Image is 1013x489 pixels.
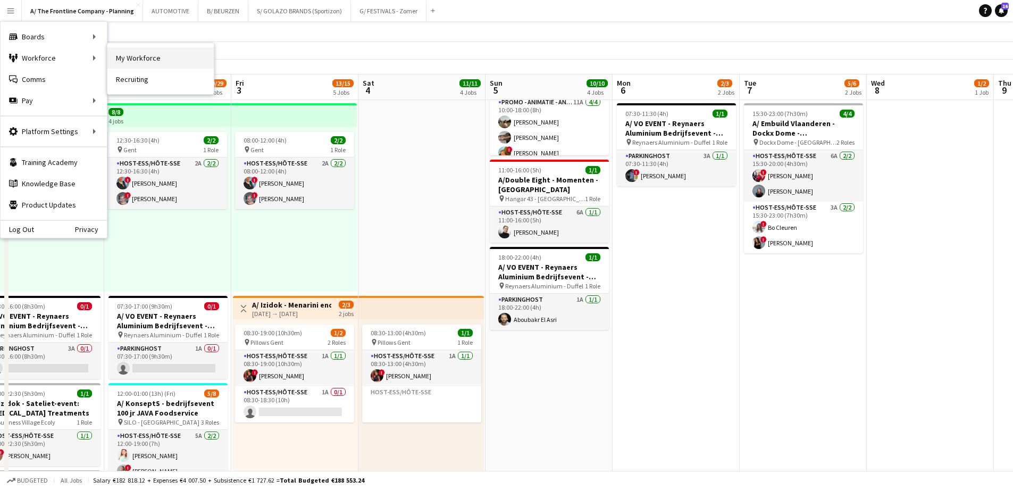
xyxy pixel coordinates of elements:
[713,110,727,118] span: 1/1
[77,331,92,339] span: 1 Role
[632,138,710,146] span: Reynaers Aluminium - Duffel
[362,386,481,422] app-card-role-placeholder: Host-ess/Hôte-sse
[869,84,885,96] span: 8
[742,84,756,96] span: 7
[244,329,302,337] span: 08:30-19:00 (10h30m)
[108,116,123,125] div: 4 jobs
[363,78,374,88] span: Sat
[235,386,354,422] app-card-role: Host-ess/Hôte-sse1A0/108:30-18:30 (10h)
[328,338,346,346] span: 2 Roles
[205,79,227,87] span: 20/29
[330,146,346,154] span: 1 Role
[1,225,34,234] a: Log Out
[840,110,855,118] span: 4/4
[252,192,258,198] span: !
[587,88,607,96] div: 4 Jobs
[617,78,631,88] span: Mon
[361,84,374,96] span: 4
[490,262,609,281] h3: A/ VO EVENT - Reynaers Aluminium Bedrijfsevent - PARKING LEVERANCIERS - 29/09 tem 06/10
[143,1,198,21] button: AUTOMOTIVE
[490,96,609,179] app-card-role: Promo - Animatie - Animation11A4/410:00-18:00 (8h)[PERSON_NAME][PERSON_NAME]![PERSON_NAME]
[997,84,1011,96] span: 9
[17,477,48,484] span: Budgeted
[204,331,219,339] span: 1 Role
[123,146,137,154] span: Gent
[760,169,767,176] span: !
[124,331,202,339] span: Reynaers Aluminium - Duffel
[108,311,228,330] h3: A/ VO EVENT - Reynaers Aluminium Bedrijfsevent - PARKING LEVERANCIERS - 29/09 tem 06/10
[488,84,503,96] span: 5
[712,138,727,146] span: 1 Role
[845,88,861,96] div: 2 Jobs
[250,146,264,154] span: Gent
[280,476,364,484] span: Total Budgeted €188 553.24
[235,132,354,209] app-job-card: 08:00-12:00 (4h)2/2 Gent1 RoleHost-ess/Hôte-sse2A2/208:00-12:00 (4h)![PERSON_NAME]![PERSON_NAME]
[77,418,92,426] span: 1 Role
[490,247,609,330] div: 18:00-22:00 (4h)1/1A/ VO EVENT - Reynaers Aluminium Bedrijfsevent - PARKING LEVERANCIERS - 29/09 ...
[124,192,131,198] span: !
[108,343,228,379] app-card-role: Parkinghost1A0/107:30-17:00 (9h30m)
[1,26,107,47] div: Boards
[625,110,668,118] span: 07:30-11:30 (4h)
[490,160,609,243] app-job-card: 11:00-16:00 (5h)1/1A/Double Eight - Momenten - [GEOGRAPHIC_DATA] Hangar 43 - [GEOGRAPHIC_DATA]1 R...
[615,84,631,96] span: 6
[760,236,767,243] span: !
[124,177,131,183] span: !
[108,108,123,116] span: 8/8
[235,350,354,386] app-card-role: Host-ess/Hôte-sse1A1/108:30-19:00 (10h30m)![PERSON_NAME]
[717,79,732,87] span: 2/3
[204,389,219,397] span: 5/8
[1,90,107,111] div: Pay
[77,302,92,310] span: 0/1
[362,350,481,386] app-card-role: Host-ess/Hôte-sse1A1/108:30-13:00 (4h30m)![PERSON_NAME]
[505,195,585,203] span: Hangar 43 - [GEOGRAPHIC_DATA]
[331,136,346,144] span: 2/2
[995,4,1008,17] a: 16
[998,78,1011,88] span: Thu
[617,150,736,186] app-card-role: Parkinghost3A1/107:30-11:30 (4h)![PERSON_NAME]
[759,138,836,146] span: Dockx Dome - [GEOGRAPHIC_DATA]
[75,225,107,234] a: Privacy
[744,78,756,88] span: Tue
[339,309,354,318] div: 2 jobs
[490,78,503,88] span: Sun
[22,1,143,21] button: A/ The Frontline Company - Planning
[378,338,411,346] span: Pillows Gent
[1,173,107,194] a: Knowledge Base
[506,146,513,153] span: !
[633,169,640,176] span: !
[457,338,473,346] span: 1 Role
[339,301,354,309] span: 2/3
[244,136,287,144] span: 08:00-12:00 (4h)
[204,136,219,144] span: 2/2
[116,136,160,144] span: 12:30-16:30 (4h)
[1,121,107,142] div: Platform Settings
[108,296,228,379] div: 07:30-17:00 (9h30m)0/1A/ VO EVENT - Reynaers Aluminium Bedrijfsevent - PARKING LEVERANCIERS - 29/...
[1,47,107,69] div: Workforce
[379,369,385,376] span: !
[459,79,481,87] span: 11/11
[458,329,473,337] span: 1/1
[248,1,351,21] button: S/ GOLAZO BRANDS (Sportizon)
[236,78,244,88] span: Fri
[744,103,863,253] app-job-card: 15:30-23:00 (7h30m)4/4A/ Embuild Vlaanderen - Dockx Dome - [GEOGRAPHIC_DATA] Dockx Dome - [GEOGRA...
[585,195,600,203] span: 1 Role
[117,389,175,397] span: 12:00-01:00 (13h) (Fri)
[460,88,480,96] div: 4 Jobs
[744,150,863,202] app-card-role: Host-ess/Hôte-sse6A2/215:30-20:00 (4h30m)![PERSON_NAME][PERSON_NAME]
[617,103,736,186] app-job-card: 07:30-11:30 (4h)1/1A/ VO EVENT - Reynaers Aluminium Bedrijfsevent - PARKING LEVERANCIERS - 29/09 ...
[252,310,331,318] div: [DATE] → [DATE]
[198,1,248,21] button: B/ BEURZEN
[744,202,863,253] app-card-role: Host-ess/Hôte-sse3A2/215:30-23:00 (7h30m)!Bo Cleuren![PERSON_NAME]
[585,166,600,174] span: 1/1
[490,175,609,194] h3: A/Double Eight - Momenten - [GEOGRAPHIC_DATA]
[362,325,481,422] app-job-card: 08:30-13:00 (4h30m)1/1 Pillows Gent1 RoleHost-ess/Hôte-sse1A1/108:30-13:00 (4h30m)![PERSON_NAME]H...
[235,325,354,422] div: 08:30-19:00 (10h30m)1/2 Pillows Gent2 RolesHost-ess/Hôte-sse1A1/108:30-19:00 (10h30m)![PERSON_NAM...
[58,476,84,484] span: All jobs
[587,79,608,87] span: 10/10
[975,88,989,96] div: 1 Job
